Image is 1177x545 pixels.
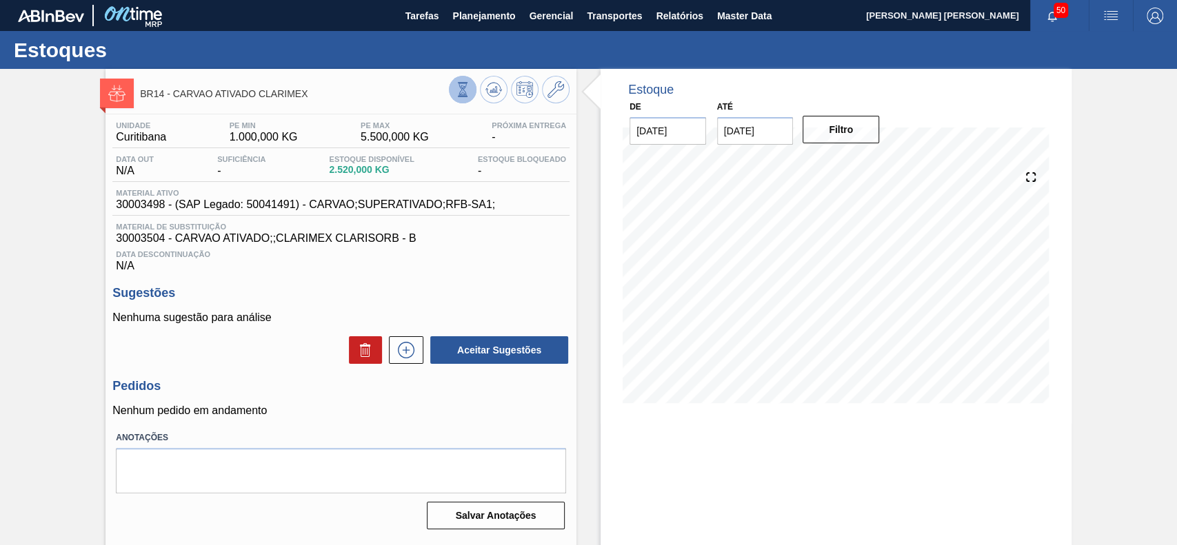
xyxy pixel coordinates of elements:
label: Até [717,102,733,112]
img: Ícone [108,85,125,102]
span: Data Descontinuação [116,250,566,258]
button: Programar Estoque [511,76,539,103]
span: Próxima Entrega [492,121,566,130]
p: Nenhum pedido em andamento [112,404,570,417]
span: Unidade [116,121,166,130]
input: dd/mm/yyyy [630,117,706,145]
span: 1.000,000 KG [230,131,298,143]
span: Curitibana [116,131,166,143]
div: Aceitar Sugestões [423,335,570,365]
h3: Sugestões [112,286,570,300]
span: PE MIN [230,121,298,130]
span: Tarefas [405,8,439,24]
span: 30003498 - (SAP Legado: 50041491) - CARVAO;SUPERATIVADO;RFB-SA1; [116,198,495,211]
div: - [488,121,570,143]
button: Atualizar Gráfico [480,76,507,103]
button: Salvar Anotações [427,502,565,529]
div: Nova sugestão [382,336,423,364]
div: - [214,155,269,177]
span: Planejamento [452,8,515,24]
span: Estoque Bloqueado [478,155,566,163]
span: 50 [1054,3,1068,18]
div: - [474,155,570,177]
img: Logout [1147,8,1163,24]
div: Estoque [628,83,674,97]
span: Estoque Disponível [329,155,414,163]
p: Nenhuma sugestão para análise [112,311,570,324]
button: Visão Geral dos Estoques [449,76,476,103]
button: Notificações [1030,6,1074,25]
span: Material ativo [116,189,495,197]
span: Relatórios [656,8,703,24]
button: Filtro [803,116,879,143]
div: N/A [112,245,570,272]
span: Suficiência [217,155,265,163]
span: Transportes [587,8,642,24]
button: Ir ao Master Data / Geral [542,76,570,103]
span: Gerencial [530,8,574,24]
div: Excluir Sugestões [342,336,382,364]
h1: Estoques [14,42,259,58]
label: De [630,102,641,112]
button: Aceitar Sugestões [430,336,568,364]
img: userActions [1103,8,1119,24]
span: 30003504 - CARVAO ATIVADO;;CLARIMEX CLARISORB - B [116,232,566,245]
div: N/A [112,155,157,177]
h3: Pedidos [112,379,570,393]
span: PE MAX [361,121,429,130]
span: Material de Substituição [116,223,566,231]
span: BR14 - CARVAO ATIVADO CLARIMEX [140,89,449,99]
span: 2.520,000 KG [329,165,414,175]
span: 5.500,000 KG [361,131,429,143]
span: Data out [116,155,154,163]
span: Master Data [717,8,772,24]
img: TNhmsLtSVTkK8tSr43FrP2fwEKptu5GPRR3wAAAABJRU5ErkJggg== [18,10,84,22]
label: Anotações [116,428,566,448]
input: dd/mm/yyyy [717,117,794,145]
